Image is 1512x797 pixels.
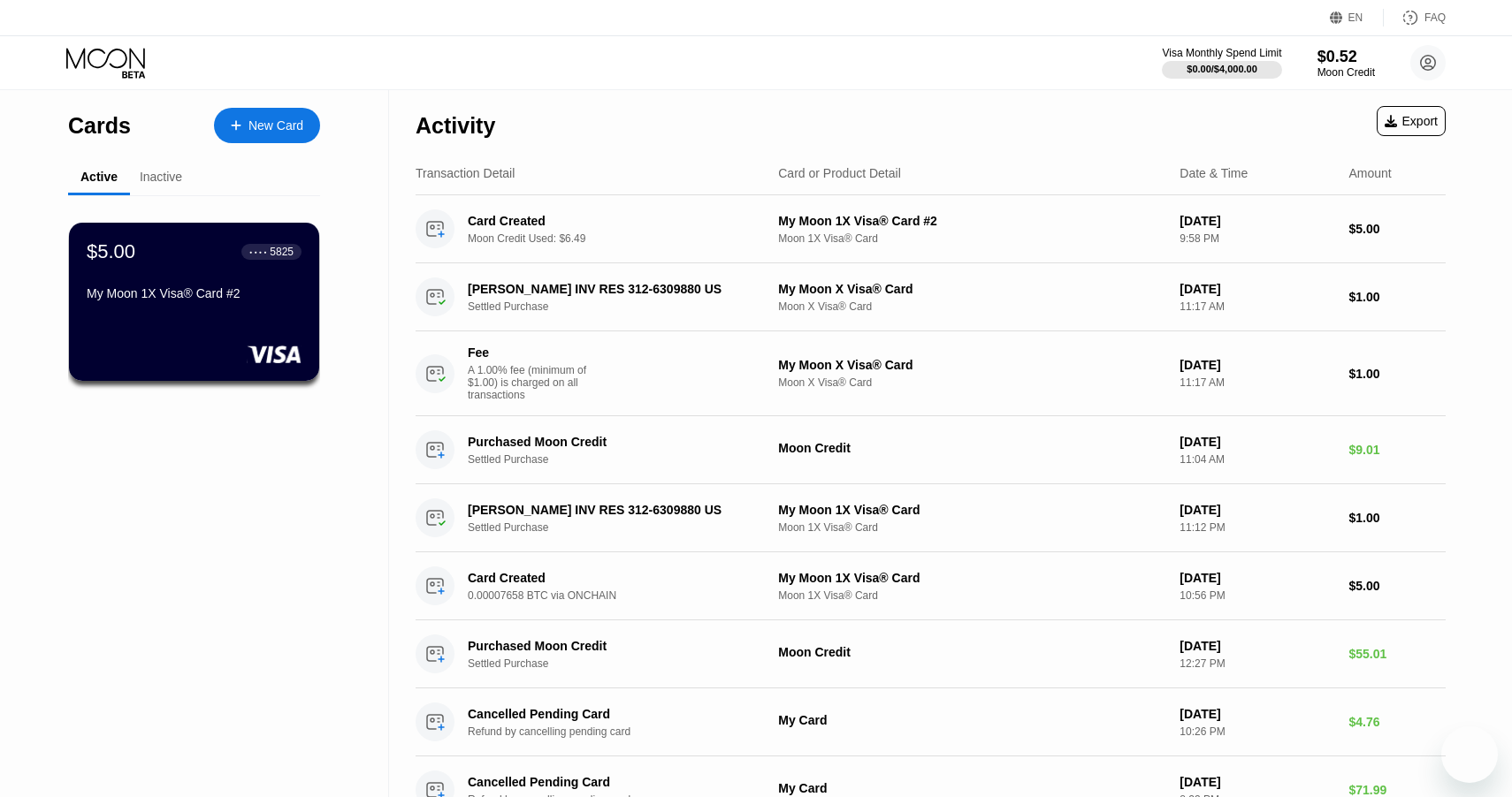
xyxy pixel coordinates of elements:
[1180,300,1334,313] div: 11:17 AM
[778,376,1165,389] div: Moon X Visa® Card
[1349,511,1447,525] div: $1.00
[1180,707,1334,721] div: [DATE]
[468,639,760,653] div: Purchased Moon Credit
[1385,114,1438,128] div: Export
[778,358,1165,372] div: My Moon X Visa® Card
[270,246,294,258] div: 5825
[778,300,1165,313] div: Moon X Visa® Card
[468,571,760,585] div: Card Created
[1441,726,1498,783] iframe: Button to launch messaging window, 2 unread messages
[1349,715,1447,729] div: $4.76
[468,364,600,401] div: A 1.00% fee (minimum of $1.00) is charged on all transactions
[1384,9,1446,27] div: FAQ
[778,503,1165,517] div: My Moon 1X Visa® Card
[1162,47,1281,59] div: Visa Monthly Spend Limit
[468,453,782,466] div: Settled Purchase
[1180,657,1334,670] div: 12:27 PM
[69,223,319,381] div: $5.00● ● ● ●5825My Moon 1X Visa® Card #2
[140,170,182,184] div: Inactive
[416,263,1446,331] div: [PERSON_NAME] INV RES 312-6309880 USSettled PurchaseMy Moon X Visa® CardMoon X Visa® Card[DATE]11...
[468,345,592,360] div: Fee
[1349,783,1447,797] div: $71.99
[80,170,118,184] div: Active
[416,484,1446,552] div: [PERSON_NAME] INV RES 312-6309880 USSettled PurchaseMy Moon 1X Visa® CardMoon 1X Visa® Card[DATE]...
[248,118,303,133] div: New Card
[1349,367,1447,381] div: $1.00
[778,781,1165,795] div: My Card
[778,282,1165,296] div: My Moon X Visa® Card
[1180,775,1334,789] div: [DATE]
[1180,725,1334,738] div: 10:26 PM
[416,416,1446,484] div: Purchased Moon CreditSettled PurchaseMoon Credit[DATE]11:04 AM$9.01
[468,300,782,313] div: Settled Purchase
[416,331,1446,416] div: FeeA 1.00% fee (minimum of $1.00) is charged on all transactionsMy Moon X Visa® CardMoon X Visa® ...
[468,521,782,534] div: Settled Purchase
[468,725,782,738] div: Refund by cancelling pending card
[778,589,1165,602] div: Moon 1X Visa® Card
[1349,290,1447,304] div: $1.00
[1424,11,1446,24] div: FAQ
[1349,443,1447,457] div: $9.01
[468,589,782,602] div: 0.00007658 BTC via ONCHAIN
[87,240,135,263] div: $5.00
[1348,11,1363,24] div: EN
[1317,48,1375,79] div: $0.52Moon Credit
[416,195,1446,263] div: Card CreatedMoon Credit Used: $6.49My Moon 1X Visa® Card #2Moon 1X Visa® Card[DATE]9:58 PM$5.00
[416,113,495,139] div: Activity
[1377,106,1446,136] div: Export
[1349,166,1392,180] div: Amount
[1187,64,1257,74] div: $0.00 / $4,000.00
[468,657,782,670] div: Settled Purchase
[1180,453,1334,466] div: 11:04 AM
[778,214,1165,228] div: My Moon 1X Visa® Card #2
[778,441,1165,455] div: Moon Credit
[1180,435,1334,449] div: [DATE]
[468,775,760,789] div: Cancelled Pending Card
[249,249,267,254] div: ● ● ● ●
[1180,503,1334,517] div: [DATE]
[1162,47,1281,79] div: Visa Monthly Spend Limit$0.00/$4,000.00
[416,688,1446,756] div: Cancelled Pending CardRefund by cancelling pending cardMy Card[DATE]10:26 PM$4.76
[1180,358,1334,372] div: [DATE]
[1349,222,1447,236] div: $5.00
[468,214,760,228] div: Card Created
[1180,282,1334,296] div: [DATE]
[1317,48,1375,66] div: $0.52
[68,113,131,139] div: Cards
[1317,66,1375,79] div: Moon Credit
[1330,9,1384,27] div: EN
[416,166,515,180] div: Transaction Detail
[1180,232,1334,245] div: 9:58 PM
[416,552,1446,620] div: Card Created0.00007658 BTC via ONCHAINMy Moon 1X Visa® CardMoon 1X Visa® Card[DATE]10:56 PM$5.00
[778,166,901,180] div: Card or Product Detail
[468,232,782,245] div: Moon Credit Used: $6.49
[778,645,1165,659] div: Moon Credit
[778,232,1165,245] div: Moon 1X Visa® Card
[214,108,320,143] div: New Card
[1180,376,1334,389] div: 11:17 AM
[468,707,760,721] div: Cancelled Pending Card
[778,521,1165,534] div: Moon 1X Visa® Card
[468,282,760,296] div: [PERSON_NAME] INV RES 312-6309880 US
[778,713,1165,727] div: My Card
[1349,647,1447,661] div: $55.01
[1349,579,1447,593] div: $5.00
[1180,589,1334,602] div: 10:56 PM
[468,435,760,449] div: Purchased Moon Credit
[778,571,1165,585] div: My Moon 1X Visa® Card
[1180,214,1334,228] div: [DATE]
[1180,166,1248,180] div: Date & Time
[1466,723,1501,740] iframe: Number of unread messages
[87,286,302,300] div: My Moon 1X Visa® Card #2
[1180,639,1334,653] div: [DATE]
[1180,521,1334,534] div: 11:12 PM
[468,503,760,517] div: [PERSON_NAME] INV RES 312-6309880 US
[416,620,1446,688] div: Purchased Moon CreditSettled PurchaseMoon Credit[DATE]12:27 PM$55.01
[1180,571,1334,585] div: [DATE]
